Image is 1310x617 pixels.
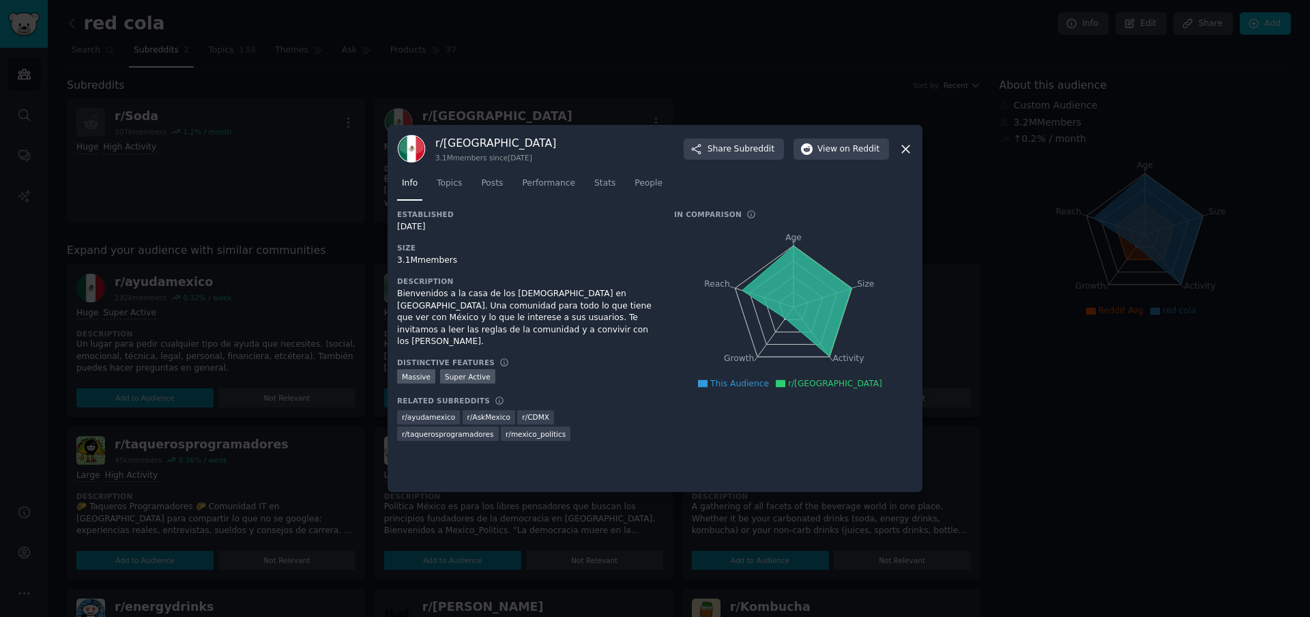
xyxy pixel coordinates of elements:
div: [DATE] [397,221,655,233]
tspan: Age [785,233,802,242]
span: Posts [481,177,503,190]
a: Topics [432,173,467,201]
h3: r/ [GEOGRAPHIC_DATA] [435,136,556,150]
tspan: Activity [833,354,864,364]
a: Posts [476,173,508,201]
h3: Distinctive Features [397,358,495,367]
span: Share [708,143,774,156]
a: Stats [589,173,620,201]
a: People [630,173,667,201]
span: r/ ayudamexico [402,412,455,422]
span: r/ AskMexico [467,412,510,422]
span: r/[GEOGRAPHIC_DATA] [788,379,882,388]
tspan: Growth [724,354,754,364]
span: Topics [437,177,462,190]
div: Massive [397,369,435,384]
a: Info [397,173,422,201]
span: r/ taquerosprogramadores [402,429,494,439]
span: r/ mexico_politics [506,429,566,439]
h3: In Comparison [674,210,742,219]
h3: Related Subreddits [397,396,490,405]
div: Bienvenidos a la casa de los [DEMOGRAPHIC_DATA] en [GEOGRAPHIC_DATA]. Una comunidad para todo lo ... [397,288,655,348]
span: View [817,143,879,156]
div: 3.1M members [397,255,655,267]
span: Performance [522,177,575,190]
img: mexico [397,134,426,163]
span: This Audience [710,379,769,388]
div: 3.1M members since [DATE] [435,153,556,162]
span: on Reddit [840,143,879,156]
span: Info [402,177,418,190]
tspan: Reach [704,279,730,289]
h3: Established [397,210,655,219]
a: Performance [517,173,580,201]
h3: Description [397,276,655,286]
span: Subreddit [734,143,774,156]
tspan: Size [857,279,874,289]
h3: Size [397,243,655,253]
span: r/ CDMX [522,412,549,422]
span: Stats [594,177,615,190]
span: People [635,177,663,190]
div: Super Active [440,369,495,384]
button: ShareSubreddit [684,139,784,160]
button: Viewon Reddit [794,139,889,160]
